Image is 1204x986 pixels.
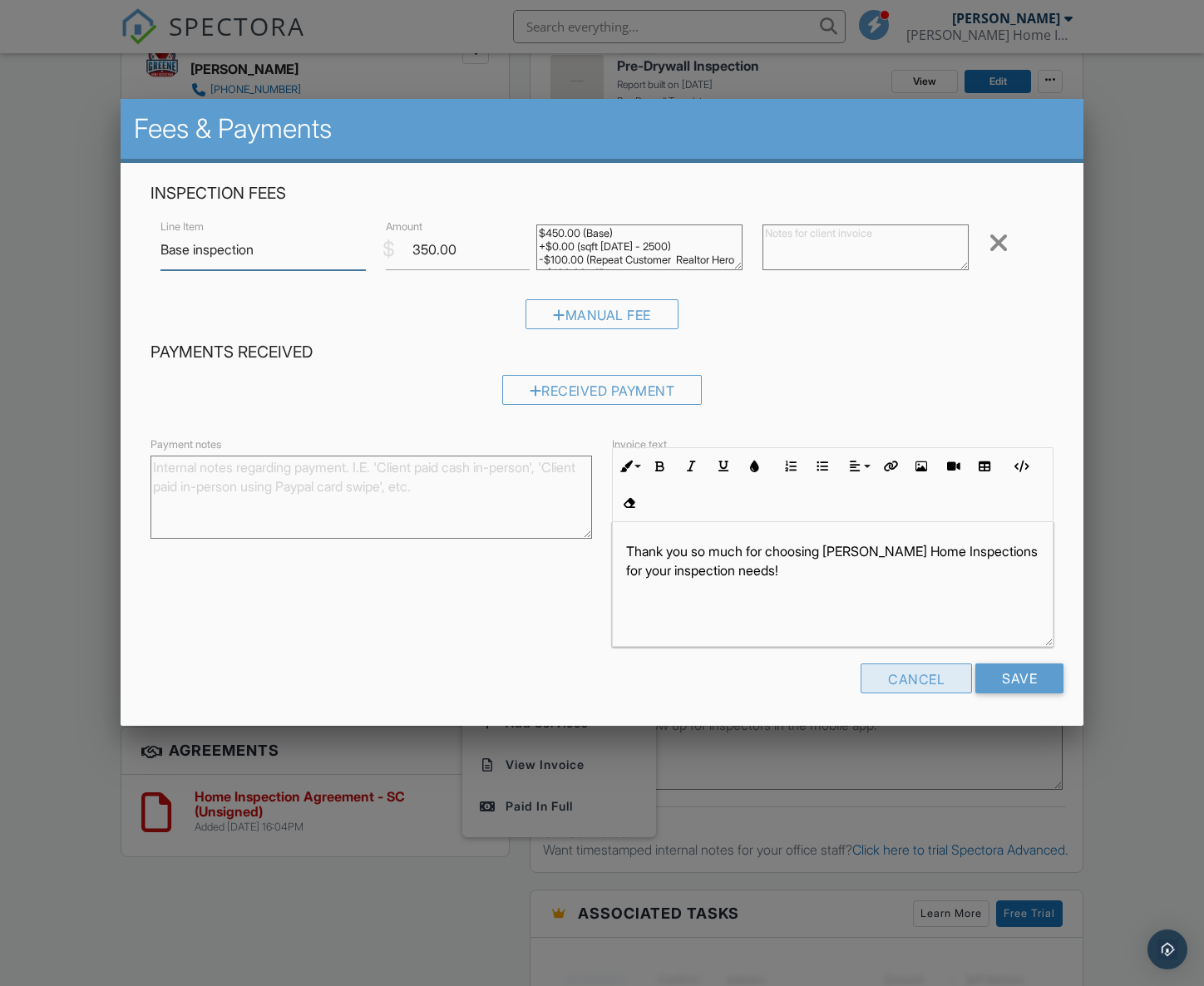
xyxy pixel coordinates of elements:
[150,183,1053,205] h4: Inspection Fees
[536,224,743,270] textarea: $450.00 (Base) +$0.00 (sqft [DATE] - 2500) -$100.00 (Repeat Customer Realtor Hero - $100.00 off)
[1004,451,1036,482] button: Code View
[775,451,807,482] button: Ordered List
[150,437,221,452] label: Payment notes
[676,451,708,482] button: Italic (⌘I)
[937,451,969,482] button: Insert Video
[975,663,1063,693] input: Save
[150,342,1053,363] h4: Payments Received
[134,112,1070,145] h2: Fees & Payments
[708,451,739,482] button: Underline (⌘U)
[739,451,771,482] button: Colors
[842,451,874,482] button: Align
[160,219,204,234] label: Line Item
[386,219,422,234] label: Amount
[382,235,395,264] div: $
[502,375,703,405] div: Received Payment
[526,311,678,328] a: Manual Fee
[526,299,678,329] div: Manual Fee
[807,451,838,482] button: Unordered List
[1147,929,1187,969] div: Open Intercom Messenger
[874,451,905,482] button: Insert Link (⌘K)
[861,663,972,693] div: Cancel
[905,451,937,482] button: Insert Image (⌘P)
[613,487,644,519] button: Clear Formatting
[644,451,676,482] button: Bold (⌘B)
[612,437,667,452] label: Invoice text
[969,451,1000,482] button: Insert Table
[502,387,703,403] a: Received Payment
[626,542,1039,579] p: Thank you so much for choosing [PERSON_NAME] Home Inspections for your inspection needs!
